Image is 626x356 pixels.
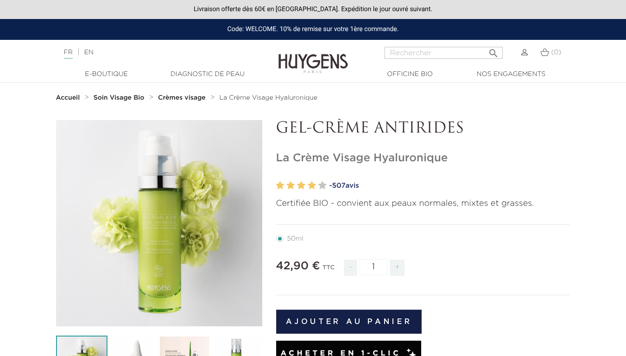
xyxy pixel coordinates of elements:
strong: Accueil [56,95,80,101]
input: Rechercher [385,47,503,59]
span: 507 [332,182,346,189]
span: - [344,260,357,276]
a: Officine Bio [364,70,456,79]
span: La Crème Visage Hyaluronique [219,95,317,101]
a: Crèmes visage [158,94,208,102]
input: Quantité [360,259,387,275]
span: 42,90 € [276,261,320,272]
span: + [390,260,405,276]
img: Huygens [278,39,348,75]
label: 3 [297,179,305,192]
strong: Soin Visage Bio [94,95,145,101]
div: TTC [322,258,335,283]
a: Accueil [56,94,82,102]
a: -507avis [329,179,570,193]
a: Nos engagements [465,70,557,79]
label: 50ml [276,235,315,242]
div: | [59,47,254,58]
label: 2 [286,179,295,192]
a: E-Boutique [60,70,153,79]
button: Ajouter au panier [276,310,422,334]
button:  [485,44,502,57]
i:  [488,45,499,56]
a: Soin Visage Bio [94,94,147,102]
strong: Crèmes visage [158,95,206,101]
h1: La Crème Visage Hyaluronique [276,152,570,165]
a: FR [64,49,73,59]
label: 1 [276,179,285,192]
a: EN [84,49,93,56]
label: 5 [318,179,327,192]
a: Diagnostic de peau [161,70,254,79]
a: La Crème Visage Hyaluronique [219,94,317,102]
label: 4 [308,179,316,192]
p: GEL-CRÈME ANTIRIDES [276,120,570,138]
p: Certifiée BIO - convient aux peaux normales, mixtes et grasses. [276,197,570,210]
span: (0) [551,49,561,56]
